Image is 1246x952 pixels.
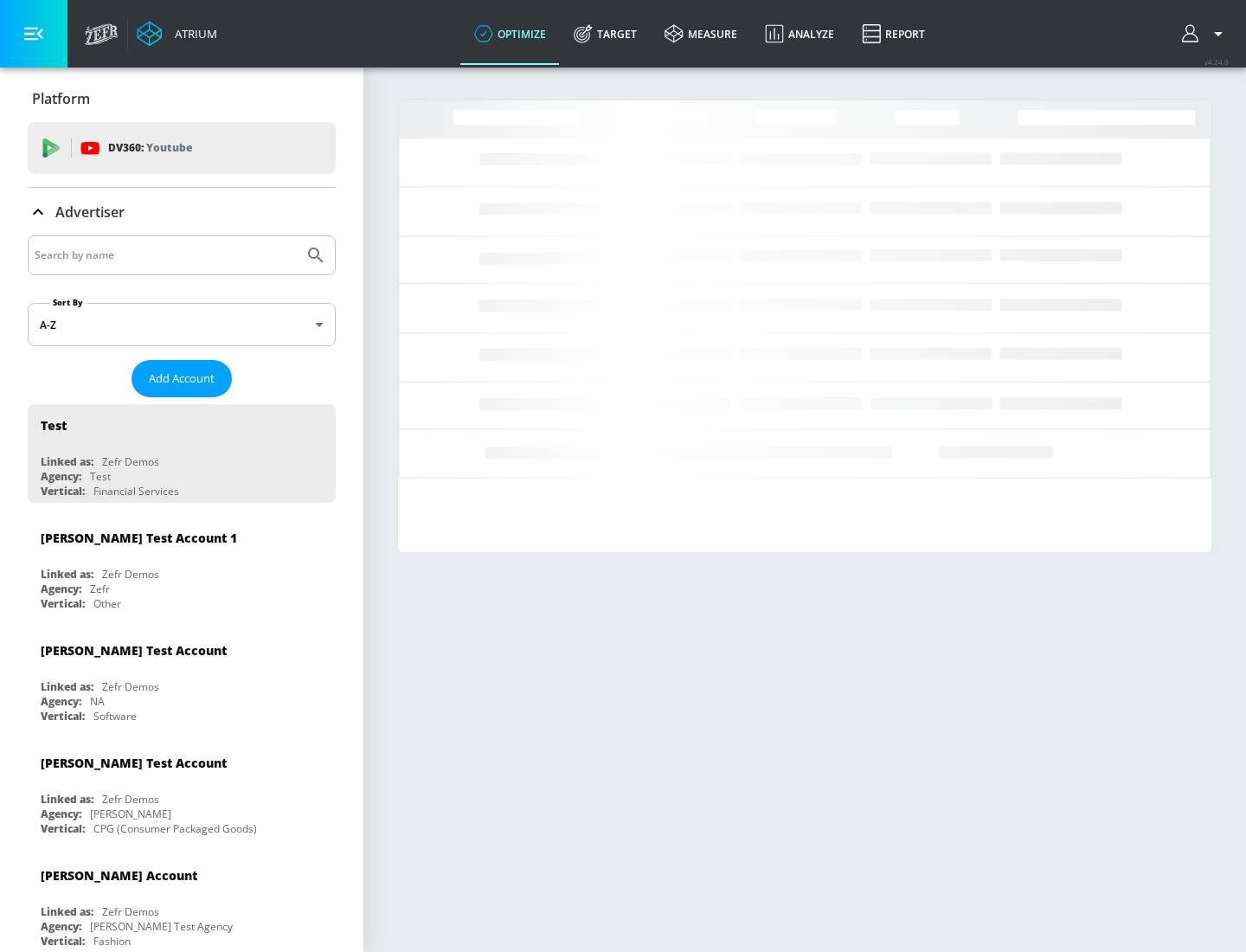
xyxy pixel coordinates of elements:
a: Report [848,3,939,65]
div: Agency: [41,919,81,934]
div: [PERSON_NAME] Test Account 1Linked as:Zefr DemosAgency:ZefrVertical:Other [28,517,336,615]
div: [PERSON_NAME] Test AccountLinked as:Zefr DemosAgency:[PERSON_NAME]Vertical:CPG (Consumer Packaged... [28,742,336,840]
div: DV360: Youtube [28,122,336,174]
div: [PERSON_NAME] Test Account [41,642,227,659]
div: Zefr Demos [102,567,159,582]
div: TestLinked as:Zefr DemosAgency:TestVertical:Financial Services [28,404,336,503]
div: [PERSON_NAME] Test Account 1 [41,530,237,546]
div: Fashion [93,934,131,949]
div: Software [93,709,137,724]
p: DV360: [108,138,192,158]
div: Zefr Demos [102,679,159,694]
div: Zefr [90,582,110,596]
a: Analyze [751,3,848,65]
div: Vertical: [41,484,85,499]
a: measure [651,3,751,65]
div: Linked as: [41,679,93,694]
div: Linked as: [41,792,93,807]
a: Target [560,3,651,65]
div: Zefr Demos [102,792,159,807]
p: Platform [32,89,90,108]
div: [PERSON_NAME] Test AccountLinked as:Zefr DemosAgency:NAVertical:Software [28,629,336,728]
div: [PERSON_NAME] [90,807,171,821]
div: Vertical: [41,709,85,724]
div: Linked as: [41,567,93,582]
a: Atrium [137,21,217,47]
p: Youtube [146,138,192,157]
label: Sort By [49,297,87,308]
input: Search by name [35,244,297,267]
div: Zefr Demos [102,904,159,919]
div: Financial Services [93,484,179,499]
div: Test [90,469,111,484]
div: Platform [28,74,336,123]
div: Vertical: [41,934,85,949]
div: Other [93,596,121,611]
div: A-Z [28,303,336,346]
div: Zefr Demos [102,454,159,469]
div: [PERSON_NAME] Account [41,867,197,884]
div: Agency: [41,694,81,709]
div: [PERSON_NAME] Test Agency [90,919,233,934]
div: CPG (Consumer Packaged Goods) [93,821,257,836]
div: Test [41,417,67,434]
div: NA [90,694,105,709]
p: Advertiser [55,203,125,222]
button: Add Account [132,360,232,397]
a: optimize [460,3,560,65]
div: Agency: [41,469,81,484]
div: Linked as: [41,454,93,469]
div: Advertiser [28,188,336,236]
div: Vertical: [41,596,85,611]
div: [PERSON_NAME] Test Account [41,755,227,771]
div: Agency: [41,807,81,821]
span: Add Account [149,369,215,389]
span: v 4.24.0 [1204,57,1229,67]
div: Linked as: [41,904,93,919]
div: Atrium [168,26,217,42]
div: Vertical: [41,821,85,836]
div: Agency: [41,582,81,596]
